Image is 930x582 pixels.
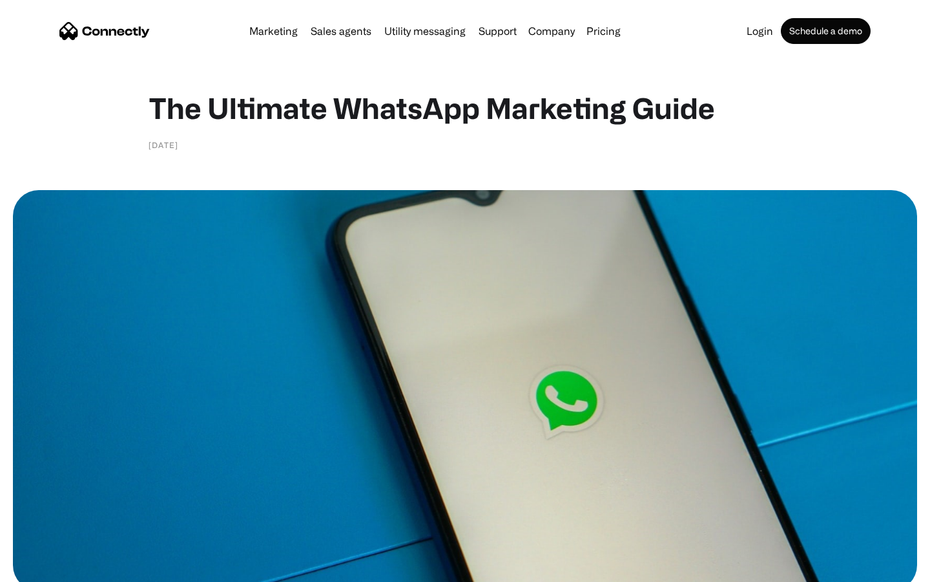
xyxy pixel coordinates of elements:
[379,26,471,36] a: Utility messaging
[581,26,626,36] a: Pricing
[305,26,377,36] a: Sales agents
[473,26,522,36] a: Support
[13,559,77,577] aside: Language selected: English
[149,91,781,125] h1: The Ultimate WhatsApp Marketing Guide
[26,559,77,577] ul: Language list
[781,18,871,44] a: Schedule a demo
[244,26,303,36] a: Marketing
[149,138,178,151] div: [DATE]
[741,26,778,36] a: Login
[528,22,575,40] div: Company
